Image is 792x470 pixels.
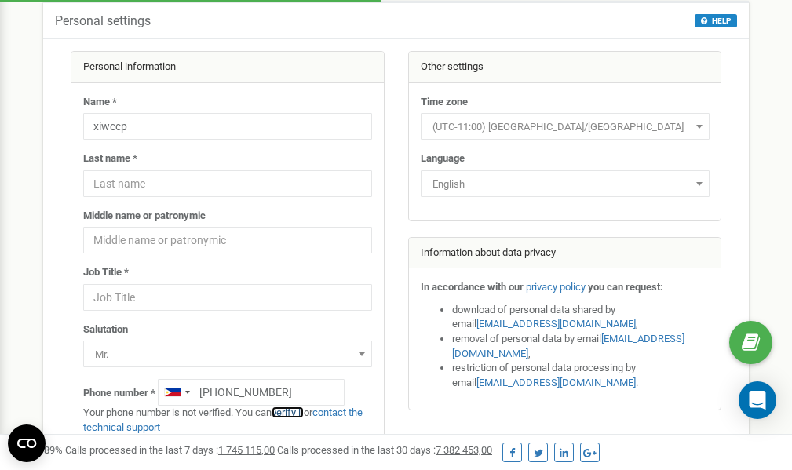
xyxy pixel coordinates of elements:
[272,406,304,418] a: verify it
[452,333,684,359] a: [EMAIL_ADDRESS][DOMAIN_NAME]
[409,52,721,83] div: Other settings
[695,14,737,27] button: HELP
[71,52,384,83] div: Personal information
[83,95,117,110] label: Name *
[83,151,137,166] label: Last name *
[158,379,345,406] input: +1-800-555-55-55
[83,386,155,401] label: Phone number *
[421,281,524,293] strong: In accordance with our
[55,14,151,28] h5: Personal settings
[83,113,372,140] input: Name
[421,151,465,166] label: Language
[426,116,704,138] span: (UTC-11:00) Pacific/Midway
[83,322,128,337] label: Salutation
[526,281,586,293] a: privacy policy
[426,173,704,195] span: English
[83,406,363,433] a: contact the technical support
[421,95,468,110] label: Time zone
[436,444,492,456] u: 7 382 453,00
[8,424,46,462] button: Open CMP widget
[452,361,710,390] li: restriction of personal data processing by email .
[588,281,663,293] strong: you can request:
[83,170,372,197] input: Last name
[409,238,721,269] div: Information about data privacy
[739,381,776,419] div: Open Intercom Messenger
[83,227,372,253] input: Middle name or patronymic
[83,265,129,280] label: Job Title *
[421,113,710,140] span: (UTC-11:00) Pacific/Midway
[83,406,372,435] p: Your phone number is not verified. You can or
[89,344,367,366] span: Mr.
[159,380,195,405] div: Telephone country code
[277,444,492,456] span: Calls processed in the last 30 days :
[83,284,372,311] input: Job Title
[476,318,636,330] a: [EMAIL_ADDRESS][DOMAIN_NAME]
[218,444,275,456] u: 1 745 115,00
[65,444,275,456] span: Calls processed in the last 7 days :
[421,170,710,197] span: English
[83,341,372,367] span: Mr.
[83,209,206,224] label: Middle name or patronymic
[452,332,710,361] li: removal of personal data by email ,
[476,377,636,388] a: [EMAIL_ADDRESS][DOMAIN_NAME]
[452,303,710,332] li: download of personal data shared by email ,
